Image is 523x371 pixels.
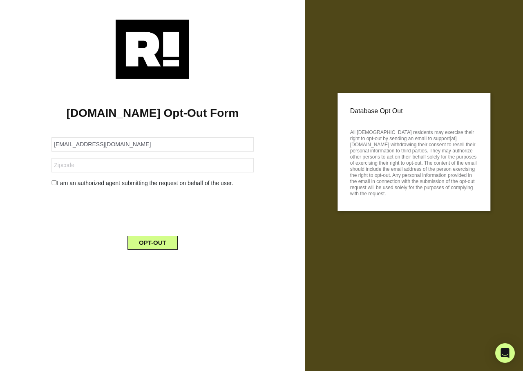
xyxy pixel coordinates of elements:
[350,105,478,117] p: Database Opt Out
[127,236,178,250] button: OPT-OUT
[495,343,515,363] div: Open Intercom Messenger
[51,158,253,172] input: Zipcode
[350,127,478,197] p: All [DEMOGRAPHIC_DATA] residents may exercise their right to opt-out by sending an email to suppo...
[12,106,293,120] h1: [DOMAIN_NAME] Opt-Out Form
[51,137,253,152] input: Email Address
[116,20,189,79] img: Retention.com
[45,179,259,188] div: I am an authorized agent submitting the request on behalf of the user.
[90,194,215,226] iframe: reCAPTCHA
